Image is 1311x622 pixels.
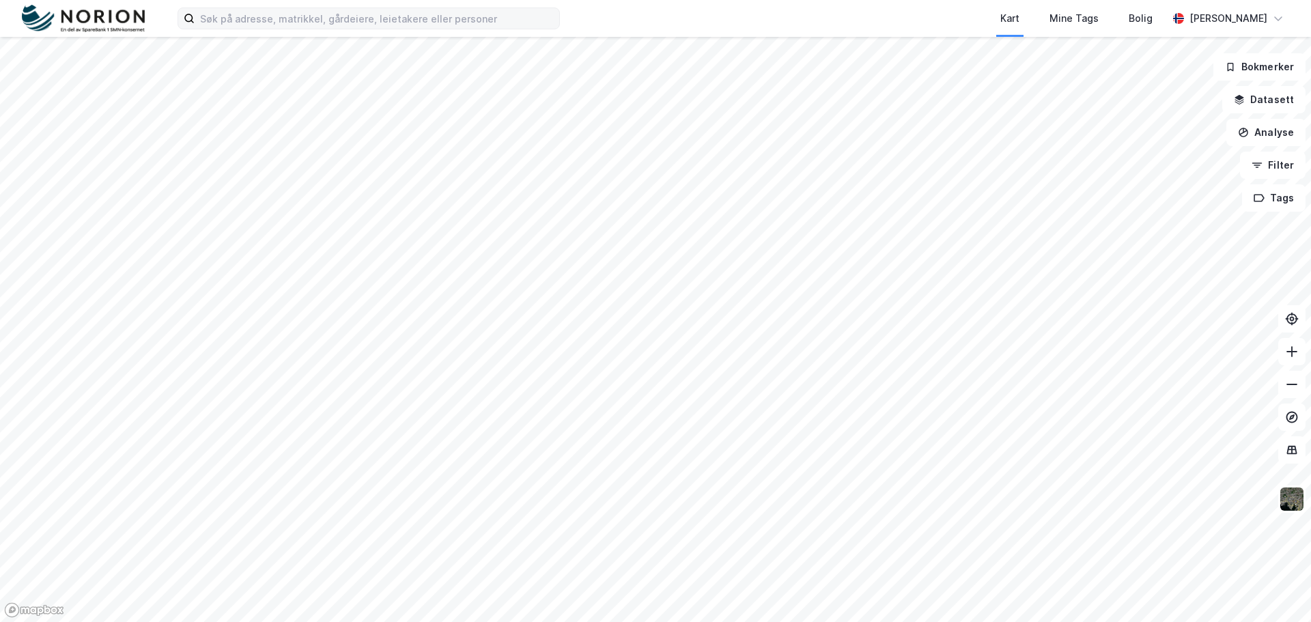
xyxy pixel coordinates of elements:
[4,602,64,618] a: Mapbox homepage
[1049,10,1099,27] div: Mine Tags
[22,5,145,33] img: norion-logo.80e7a08dc31c2e691866.png
[1226,119,1306,146] button: Analyse
[1243,556,1311,622] iframe: Chat Widget
[1213,53,1306,81] button: Bokmerker
[1189,10,1267,27] div: [PERSON_NAME]
[1242,184,1306,212] button: Tags
[1129,10,1153,27] div: Bolig
[1000,10,1019,27] div: Kart
[195,8,559,29] input: Søk på adresse, matrikkel, gårdeiere, leietakere eller personer
[1240,152,1306,179] button: Filter
[1279,486,1305,512] img: 9k=
[1222,86,1306,113] button: Datasett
